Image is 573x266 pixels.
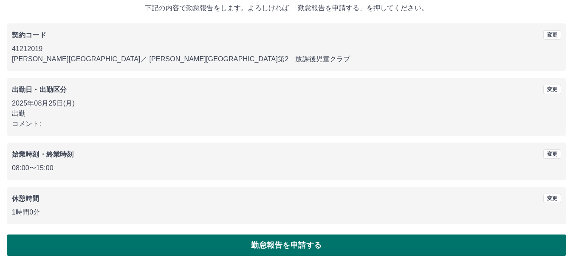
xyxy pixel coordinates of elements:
[12,195,40,202] b: 休憩時間
[12,163,561,173] p: 08:00 〜 15:00
[7,235,566,256] button: 勤怠報告を申請する
[12,109,561,119] p: 出勤
[12,119,561,129] p: コメント:
[12,54,561,64] p: [PERSON_NAME][GEOGRAPHIC_DATA] ／ [PERSON_NAME][GEOGRAPHIC_DATA]第2 放課後児童クラブ
[12,86,67,93] b: 出勤日・出勤区分
[543,85,561,94] button: 変更
[12,98,561,109] p: 2025年08月25日(月)
[12,31,46,39] b: 契約コード
[12,44,561,54] p: 41212019
[7,3,566,13] p: 下記の内容で勤怠報告をします。よろしければ 「勤怠報告を申請する」を押してください。
[12,151,73,158] b: 始業時刻・終業時刻
[543,30,561,40] button: 変更
[543,149,561,159] button: 変更
[12,207,561,217] p: 1時間0分
[543,194,561,203] button: 変更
